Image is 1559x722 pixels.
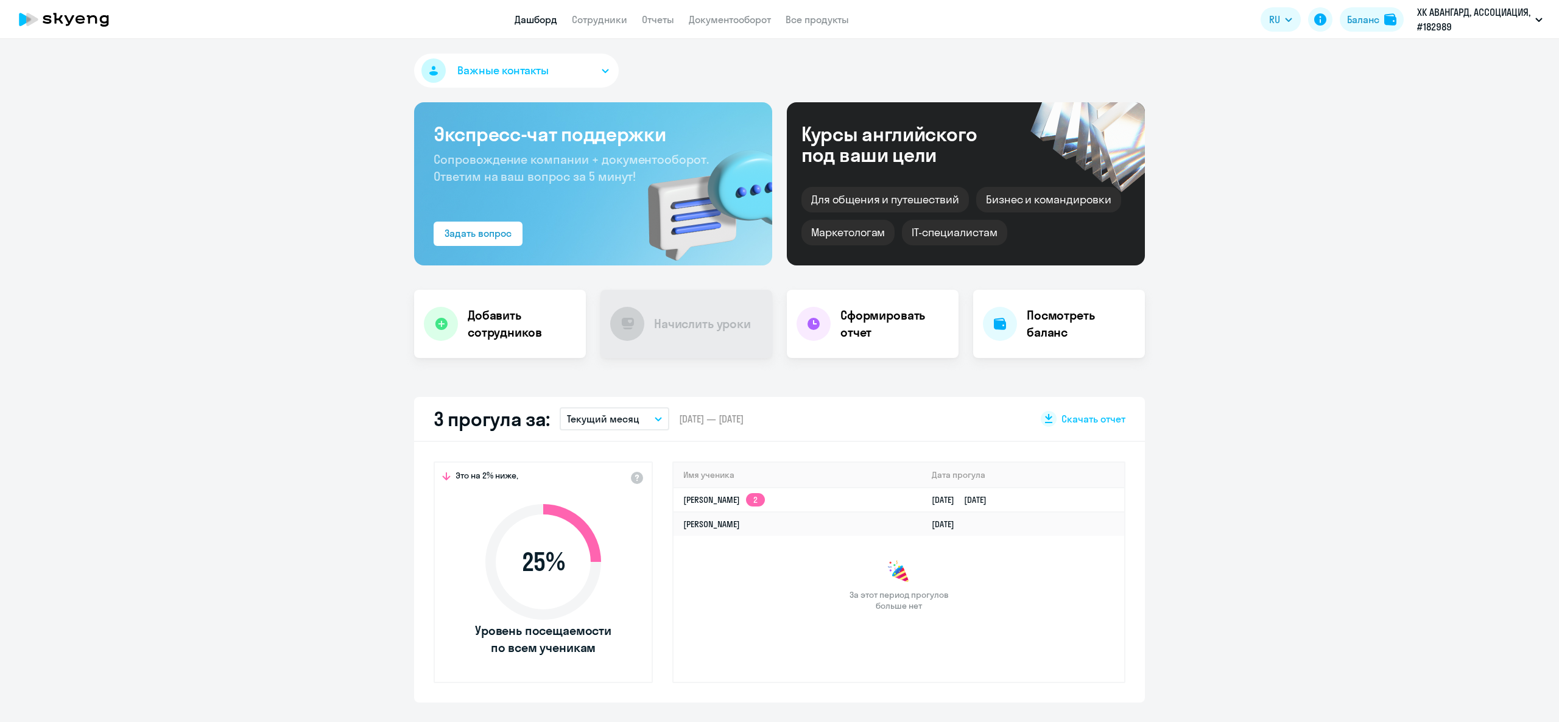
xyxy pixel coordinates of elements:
a: Отчеты [642,13,674,26]
h4: Добавить сотрудников [468,307,576,341]
span: Уровень посещаемости по всем ученикам [473,622,613,656]
button: Задать вопрос [434,222,523,246]
a: Документооборот [689,13,771,26]
a: [DATE][DATE] [932,494,996,505]
button: Балансbalance [1340,7,1404,32]
span: [DATE] — [DATE] [679,412,744,426]
span: RU [1269,12,1280,27]
a: Дашборд [515,13,557,26]
a: [PERSON_NAME]2 [683,494,765,505]
div: Баланс [1347,12,1379,27]
button: Важные контакты [414,54,619,88]
img: bg-img [630,128,772,265]
h4: Сформировать отчет [840,307,949,341]
h3: Экспресс-чат поддержки [434,122,753,146]
th: Имя ученика [674,463,922,488]
th: Дата прогула [922,463,1124,488]
a: [DATE] [932,519,964,530]
p: Текущий месяц [567,412,639,426]
h4: Посмотреть баланс [1027,307,1135,341]
div: Задать вопрос [445,226,512,240]
app-skyeng-badge: 2 [746,493,765,506]
span: За этот период прогулов больше нет [848,589,950,611]
a: Все продукты [786,13,849,26]
span: Это на 2% ниже, [456,470,518,485]
h2: 3 прогула за: [434,407,550,431]
span: Скачать отчет [1061,412,1125,426]
span: 25 % [473,547,613,577]
h4: Начислить уроки [654,315,751,332]
div: Курсы английского под ваши цели [801,124,1010,165]
span: Важные контакты [457,63,549,79]
img: congrats [887,560,911,584]
button: Текущий месяц [560,407,669,430]
a: [PERSON_NAME] [683,519,740,530]
a: Сотрудники [572,13,627,26]
div: Маркетологам [801,220,895,245]
img: balance [1384,13,1396,26]
div: IT-специалистам [902,220,1007,245]
button: ХК АВАНГАРД, АССОЦИАЦИЯ, #182989 [1411,5,1549,34]
span: Сопровождение компании + документооборот. Ответим на ваш вопрос за 5 минут! [434,152,709,184]
button: RU [1261,7,1301,32]
div: Бизнес и командировки [976,187,1121,212]
div: Для общения и путешествий [801,187,969,212]
p: ХК АВАНГАРД, АССОЦИАЦИЯ, #182989 [1417,5,1530,34]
